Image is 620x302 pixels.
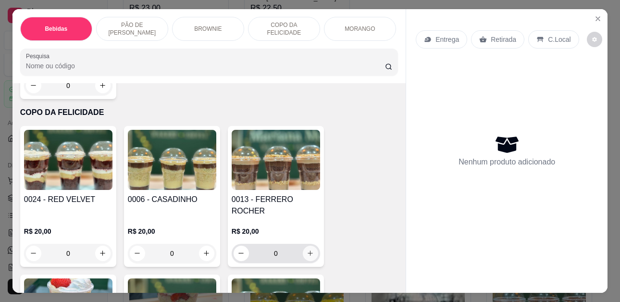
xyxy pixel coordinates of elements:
[194,25,222,33] p: BROWNIE
[45,25,67,33] p: Bebidas
[130,246,145,261] button: decrease-product-quantity
[26,52,53,60] label: Pesquisa
[26,61,385,71] input: Pesquisa
[24,194,112,205] h4: 0024 - RED VELVET
[548,35,570,44] p: C.Local
[491,35,516,44] p: Retirada
[232,130,320,190] img: product-image
[95,246,111,261] button: increase-product-quantity
[199,246,214,261] button: increase-product-quantity
[345,25,375,33] p: MORANGO
[95,78,111,93] button: increase-product-quantity
[435,35,459,44] p: Entrega
[26,78,41,93] button: decrease-product-quantity
[128,226,216,236] p: R$ 20,00
[24,130,112,190] img: product-image
[256,21,312,37] p: COPO DA FELICIDADE
[104,21,160,37] p: PÃO DE [PERSON_NAME]
[24,226,112,236] p: R$ 20,00
[20,107,398,118] p: COPO DA FELICIDADE
[590,11,606,26] button: Close
[303,246,318,261] button: increase-product-quantity
[232,194,320,217] h4: 0013 - FERRERO ROCHER
[26,246,41,261] button: decrease-product-quantity
[128,130,216,190] img: product-image
[459,156,555,168] p: Nenhum produto adicionado
[234,246,249,261] button: decrease-product-quantity
[232,226,320,236] p: R$ 20,00
[128,194,216,205] h4: 0006 - CASADINHO
[587,32,602,47] button: decrease-product-quantity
